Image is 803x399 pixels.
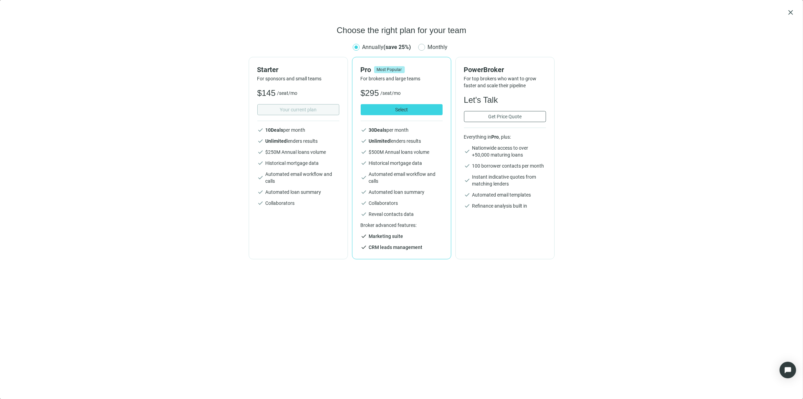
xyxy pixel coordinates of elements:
[472,173,546,187] span: Instant indicative quotes from matching lenders
[464,191,471,198] span: check
[361,66,371,74] span: Pro
[472,191,531,198] span: Automated email templates
[257,200,264,207] span: check
[369,160,422,167] span: Historical mortgage data
[361,160,368,167] span: check
[369,127,387,133] b: 30 Deals
[425,43,451,51] span: Monthly
[266,200,295,207] span: Collaborators
[369,244,423,251] span: CRM leads management
[369,211,414,218] span: Reveal contacts data
[361,211,368,218] span: check
[361,174,368,181] span: check
[472,144,546,158] span: Nationwide access to over +50,000 maturing loans
[369,127,409,133] span: per month
[369,189,425,196] span: Automated loan summary
[361,138,368,144] span: check
[257,66,279,74] span: Starter
[464,162,471,169] span: check
[266,171,339,184] span: Automated email workflow and calls
[369,138,390,144] b: Unlimited
[395,107,408,112] span: Select
[257,174,264,181] span: check
[464,148,471,155] span: check
[369,233,403,240] span: Marketing suite
[266,160,319,167] span: Historical mortgage data
[464,202,471,209] span: check
[488,114,522,119] span: Get Price Quote
[380,90,401,97] span: /seat/mo
[257,75,339,82] span: For sponsors and small teams
[361,189,368,196] span: check
[786,8,795,17] button: close
[266,127,306,133] span: per month
[464,66,504,74] span: PowerBroker
[277,90,297,97] span: /seat/mo
[464,94,498,106] span: Let's Talk
[337,25,466,36] span: Choose the right plan for your team
[257,138,264,144] span: check
[266,189,321,196] span: Automated loan summary
[464,75,546,89] span: For top brokers who want to grow faster and scale their pipeline
[472,202,527,209] span: Refinance analysis built in
[361,244,368,251] span: check
[266,149,326,155] span: $ 250 M Annual loans volume
[257,104,339,115] button: Your current plan
[361,104,443,115] button: Select
[369,138,421,144] span: lenders results
[361,200,368,207] span: check
[257,127,264,133] span: check
[369,200,398,207] span: Collaborators
[369,171,443,184] span: Automated email workflow and calls
[492,134,499,140] b: Pro
[257,189,264,196] span: check
[464,111,546,122] button: Get Price Quote
[374,66,405,73] span: Most Popular
[257,160,264,167] span: check
[361,222,443,229] span: Broker advanced features:
[257,88,276,99] span: $145
[780,362,796,378] div: Open Intercom Messenger
[266,138,287,144] b: Unlimited
[384,44,411,50] b: (save 25%)
[361,149,368,156] span: check
[361,75,443,82] span: For brokers and large teams
[472,162,544,169] span: 100 borrower contacts per month
[464,133,546,140] span: Everything in , plus:
[361,88,379,99] span: $295
[361,127,368,133] span: check
[266,127,284,133] b: 10 Deals
[362,44,411,50] span: Annually
[266,138,318,144] span: lenders results
[369,149,430,155] span: $ 500 M Annual loans volume
[464,177,471,184] span: check
[361,233,368,240] span: check
[257,149,264,156] span: check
